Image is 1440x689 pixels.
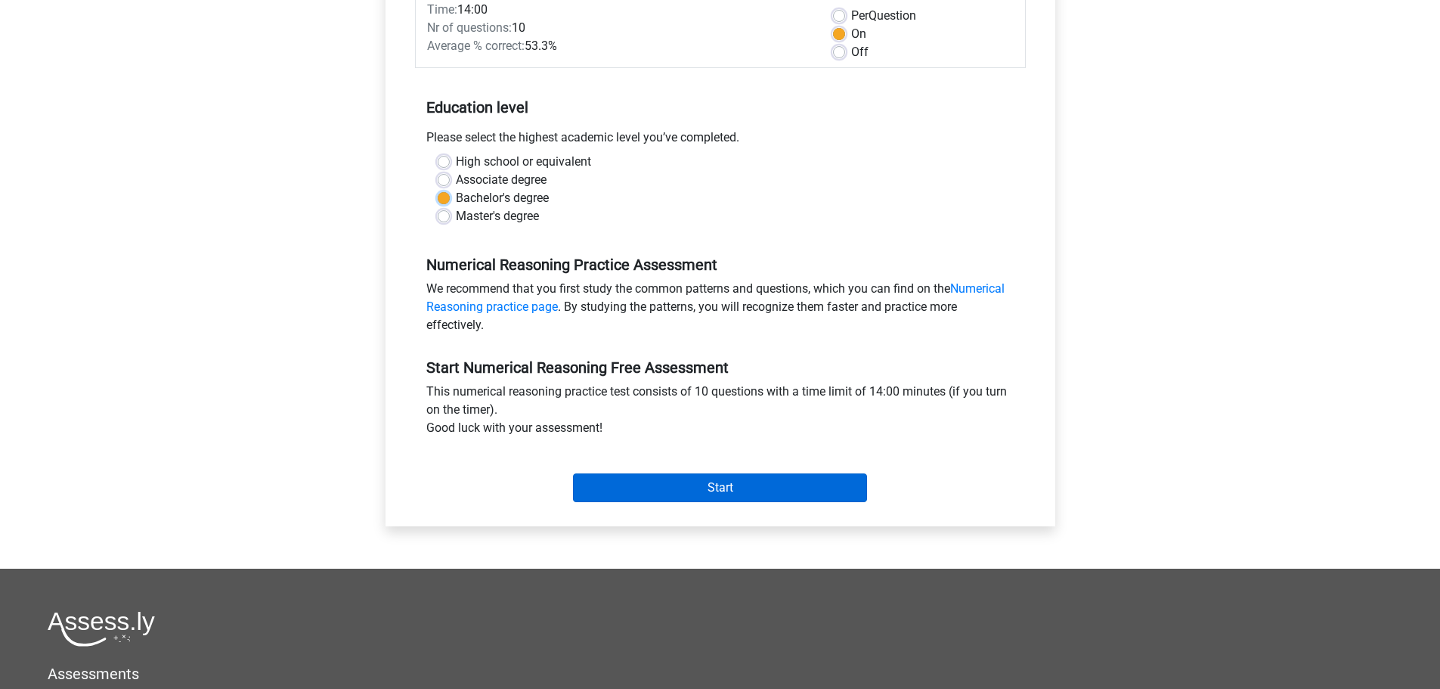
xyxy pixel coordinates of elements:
label: On [851,25,866,43]
label: Question [851,7,916,25]
input: Start [573,473,867,502]
div: This numerical reasoning practice test consists of 10 questions with a time limit of 14:00 minute... [415,383,1026,443]
h5: Numerical Reasoning Practice Assessment [426,256,1014,274]
div: 53.3% [416,37,822,55]
div: 10 [416,19,822,37]
label: High school or equivalent [456,153,591,171]
label: Off [851,43,869,61]
h5: Assessments [48,665,1392,683]
div: Please select the highest academic level you’ve completed. [415,129,1026,153]
img: Assessly logo [48,611,155,647]
span: Average % correct: [427,39,525,53]
div: We recommend that you first study the common patterns and questions, which you can find on the . ... [415,280,1026,340]
h5: Education level [426,92,1014,123]
span: Nr of questions: [427,20,512,35]
h5: Start Numerical Reasoning Free Assessment [426,358,1014,377]
span: Time: [427,2,457,17]
div: 14:00 [416,1,822,19]
label: Associate degree [456,171,547,189]
label: Bachelor's degree [456,189,549,207]
label: Master's degree [456,207,539,225]
span: Per [851,8,869,23]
